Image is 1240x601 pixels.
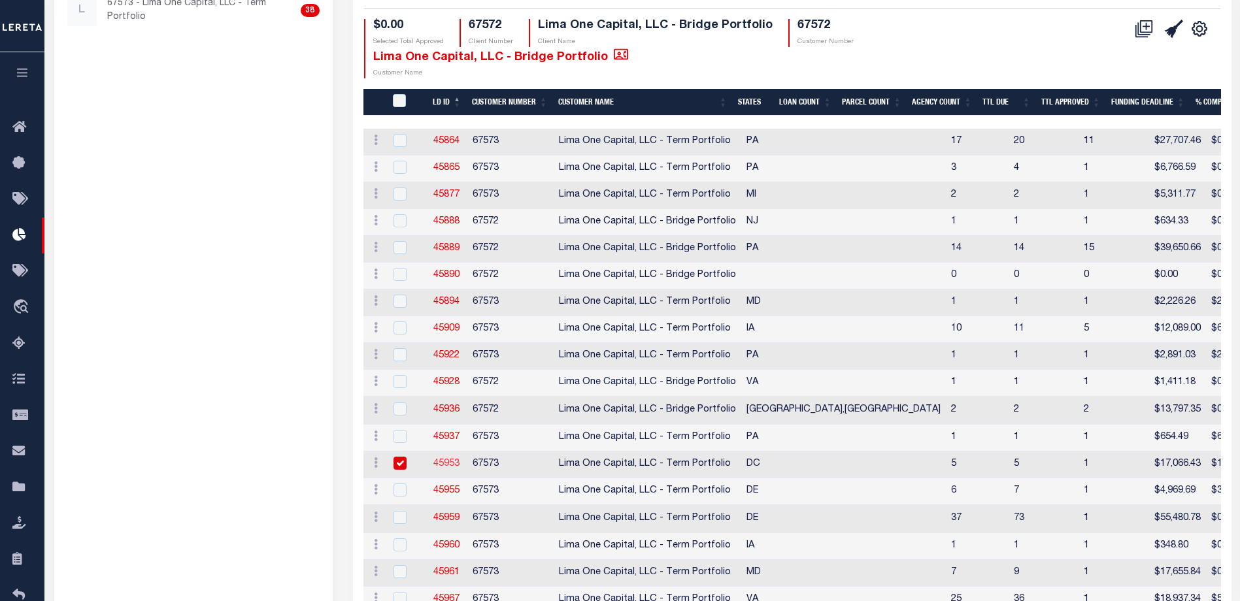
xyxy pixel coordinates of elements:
[469,37,513,47] p: Client Number
[946,425,1009,451] td: 1
[1009,505,1079,533] td: 73
[467,397,554,425] td: 67572
[467,478,554,505] td: 67573
[1009,560,1079,587] td: 9
[1036,89,1106,116] th: Ttl Approved: activate to sort column ascending
[1079,155,1149,182] td: 1
[433,217,460,226] a: 45888
[467,89,553,116] th: Customer Number: activate to sort column ascending
[554,155,741,182] td: Lima One Capital, LLC - Term Portfolio
[373,47,628,65] h4: Lima One Capital, LLC - Bridge Portfolio
[1009,397,1079,425] td: 2
[433,270,460,280] a: 45890
[741,560,946,587] td: MD
[1009,155,1079,182] td: 4
[1149,560,1206,587] td: $17,655.84
[467,425,554,451] td: 67573
[538,37,773,47] p: Client Name
[946,533,1009,560] td: 1
[467,533,554,560] td: 67573
[467,289,554,316] td: 67573
[554,505,741,533] td: Lima One Capital, LLC - Term Portfolio
[741,478,946,505] td: DE
[946,560,1009,587] td: 7
[467,263,554,289] td: 67572
[1079,316,1149,343] td: 5
[733,89,774,116] th: States
[907,89,977,116] th: Agency Count: activate to sort column ascending
[741,182,946,209] td: MI
[433,163,460,172] a: 45865
[467,129,554,155] td: 67573
[433,351,460,360] a: 45922
[373,69,628,78] p: Customer Name
[1149,289,1206,316] td: $2,226.26
[12,299,33,316] i: travel_explore
[373,37,444,47] p: Selected Total Approved
[1149,397,1206,425] td: $13,797.35
[741,343,946,370] td: PA
[467,451,554,478] td: 67573
[741,397,946,425] td: [GEOGRAPHIC_DATA],[GEOGRAPHIC_DATA]
[946,209,1009,236] td: 1
[554,209,741,236] td: Lima One Capital, LLC - Bridge Portfolio
[1149,263,1206,289] td: $0.00
[1009,451,1079,478] td: 5
[1079,505,1149,533] td: 1
[1079,533,1149,560] td: 1
[553,89,733,116] th: Customer Name: activate to sort column ascending
[554,129,741,155] td: Lima One Capital, LLC - Term Portfolio
[946,129,1009,155] td: 17
[467,155,554,182] td: 67573
[741,533,946,560] td: IA
[1009,209,1079,236] td: 1
[433,137,460,146] a: 45864
[467,505,554,533] td: 67573
[1079,236,1149,263] td: 15
[1079,129,1149,155] td: 11
[1106,89,1190,116] th: Funding Deadline: activate to sort column ascending
[741,451,946,478] td: DC
[741,289,946,316] td: MD
[467,182,554,209] td: 67573
[433,297,460,306] a: 45894
[1149,343,1206,370] td: $2,891.03
[1149,505,1206,533] td: $55,480.78
[467,236,554,263] td: 67572
[554,236,741,263] td: Lima One Capital, LLC - Bridge Portfolio
[1079,182,1149,209] td: 1
[554,397,741,425] td: Lima One Capital, LLC - Bridge Portfolio
[554,316,741,343] td: Lima One Capital, LLC - Term Portfolio
[554,451,741,478] td: Lima One Capital, LLC - Term Portfolio
[1079,397,1149,425] td: 2
[946,316,1009,343] td: 10
[433,486,460,495] a: 45955
[1009,533,1079,560] td: 1
[946,236,1009,263] td: 14
[433,568,460,577] a: 45961
[1149,533,1206,560] td: $348.80
[433,190,460,199] a: 45877
[433,432,460,442] a: 45937
[1079,560,1149,587] td: 1
[433,405,460,414] a: 45936
[554,533,741,560] td: Lima One Capital, LLC - Term Portfolio
[1009,236,1079,263] td: 14
[469,19,513,33] h4: 67572
[946,505,1009,533] td: 37
[1079,209,1149,236] td: 1
[1009,478,1079,505] td: 7
[1079,263,1149,289] td: 0
[1149,209,1206,236] td: $634.33
[977,89,1036,116] th: Ttl Due: activate to sort column ascending
[1009,289,1079,316] td: 1
[741,425,946,451] td: PA
[1149,236,1206,263] td: $39,650.66
[946,155,1009,182] td: 3
[373,19,444,33] h4: $0.00
[797,37,854,47] p: Customer Number
[1009,182,1079,209] td: 2
[433,459,460,468] a: 45953
[741,370,946,397] td: VA
[946,370,1009,397] td: 1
